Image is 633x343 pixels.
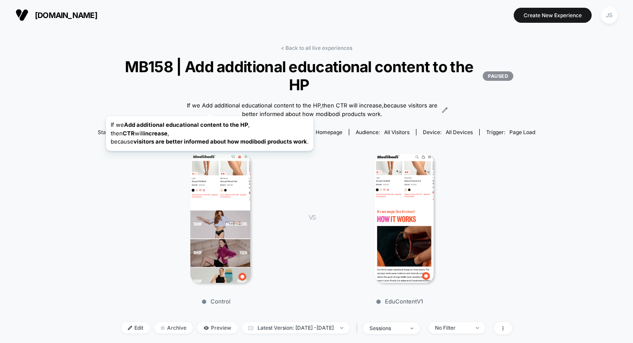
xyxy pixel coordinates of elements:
button: [DOMAIN_NAME] [13,8,100,22]
span: Start date: [DATE] (Last edit [DATE] by [EMAIL_ADDRESS][DOMAIN_NAME]) [98,129,281,135]
p: Control [141,298,292,305]
button: JS [598,6,620,24]
div: Trigger: [486,129,535,135]
img: end [476,327,479,329]
img: EduContentV1 main [375,154,434,283]
div: sessions [369,325,404,331]
img: end [161,326,165,330]
span: Preview [197,322,238,334]
div: JS [601,7,617,24]
div: Audience: [356,129,410,135]
p: PAUSED [483,71,513,81]
img: Control main [190,154,250,283]
div: No Filter [435,325,469,331]
span: All Visitors [384,129,410,135]
a: < Back to all live experiences [281,45,352,51]
span: Latest Version: [DATE] - [DATE] [242,322,350,334]
span: Archive [154,322,193,334]
img: end [340,327,343,329]
img: calendar [248,326,253,330]
span: Edit [121,322,150,334]
div: Pages: [295,129,342,135]
img: edit [128,326,132,330]
span: VS [309,214,316,221]
img: Visually logo [16,9,28,21]
button: Create New Experience [514,8,592,23]
span: | [354,322,363,334]
span: MB158 | Add additional educational content to the HP [120,58,514,94]
span: all devices [446,129,473,135]
span: homepage [316,129,342,135]
p: EduContentV1 [324,298,475,305]
span: [DOMAIN_NAME] [35,11,97,20]
span: If we Add additional educational content to the HP,then CTR will increase,because visitors are be... [185,101,440,118]
img: end [410,328,413,329]
span: Page Load [509,129,535,135]
span: Device: [416,129,479,135]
